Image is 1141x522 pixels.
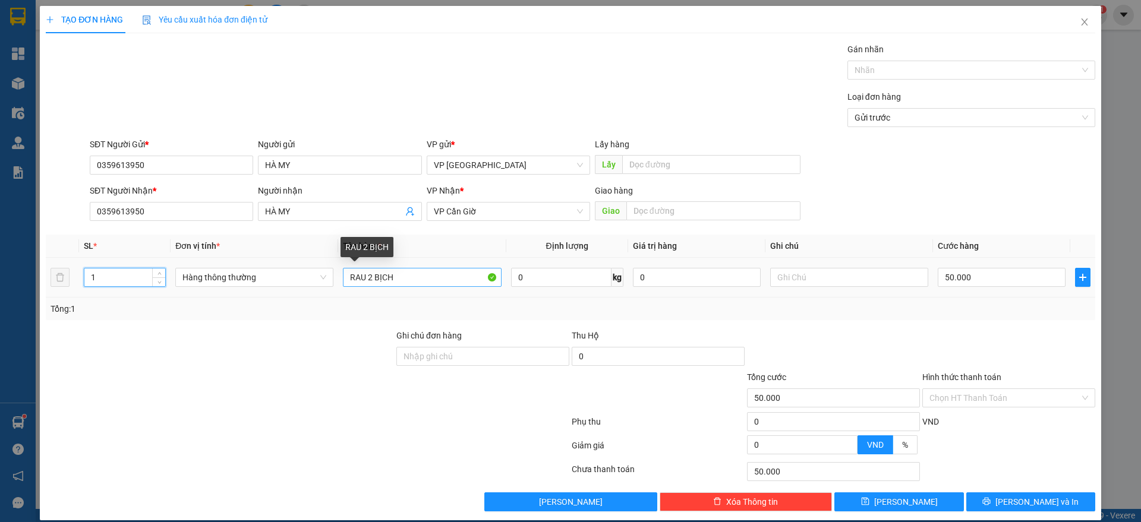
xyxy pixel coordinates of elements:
span: Tổng cước [747,372,786,382]
button: deleteXóa Thông tin [660,492,833,511]
input: Dọc đường [626,201,800,220]
div: Tổng: 1 [51,302,440,315]
span: [PERSON_NAME] và In [995,495,1079,508]
span: Increase Value [152,268,165,277]
div: Người nhận [258,184,421,197]
span: Đơn vị tính [175,241,220,251]
div: SĐT Người Nhận [90,184,253,197]
button: Close [1068,6,1101,39]
input: VD: Bàn, Ghế [343,268,501,287]
span: Hàng thông thường [182,268,326,286]
span: SL [84,241,93,251]
span: kg [612,268,623,287]
span: Decrease Value [152,277,165,286]
span: delete [713,497,721,507]
span: up [156,270,163,277]
div: Chưa thanh toán [570,463,746,483]
span: plus [1076,273,1090,282]
span: Lấy hàng [595,140,629,149]
span: TẠO ĐƠN HÀNG [46,15,123,24]
input: Dọc đường [622,155,800,174]
th: Ghi chú [765,235,933,258]
span: Gửi trước [855,109,1088,126]
span: Định lượng [546,241,588,251]
input: Ghi Chú [770,268,928,287]
span: Thu Hộ [572,331,599,340]
span: Giao hàng [595,186,633,195]
b: Gửi khách hàng [73,17,118,73]
span: printer [982,497,991,507]
label: Gán nhãn [847,45,884,54]
div: RAU 2 BỊCH [341,237,393,257]
span: VND [922,417,939,426]
span: user-add [405,207,415,216]
button: save[PERSON_NAME] [834,492,963,511]
span: VP Cần Giờ [434,203,583,220]
div: SĐT Người Gửi [90,138,253,151]
img: logo.jpg [15,15,74,74]
span: Lấy [595,155,622,174]
span: VP Sài Gòn [434,156,583,174]
span: Xóa Thông tin [726,495,778,508]
div: VP gửi [427,138,590,151]
span: save [861,497,869,507]
span: plus [46,15,54,24]
span: % [902,440,908,450]
label: Loại đơn hàng [847,92,901,102]
span: [PERSON_NAME] [539,495,603,508]
div: Giảm giá [570,439,746,460]
span: Giá trị hàng [633,241,677,251]
div: Phụ thu [570,415,746,436]
span: VP Nhận [427,186,460,195]
button: delete [51,268,70,287]
span: Yêu cầu xuất hóa đơn điện tử [142,15,267,24]
button: printer[PERSON_NAME] và In [966,492,1095,511]
span: Cước hàng [938,241,979,251]
label: Hình thức thanh toán [922,372,1001,382]
button: [PERSON_NAME] [484,492,657,511]
b: Thành Phúc Bus [15,77,60,132]
img: icon [142,15,152,25]
input: Ghi chú đơn hàng [396,347,569,366]
label: Ghi chú đơn hàng [396,331,462,340]
span: [PERSON_NAME] [874,495,938,508]
input: 0 [633,268,761,287]
span: VND [867,440,884,450]
button: plus [1075,268,1090,287]
div: Người gửi [258,138,421,151]
span: close [1080,17,1089,27]
span: down [156,279,163,286]
span: Giao [595,201,626,220]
